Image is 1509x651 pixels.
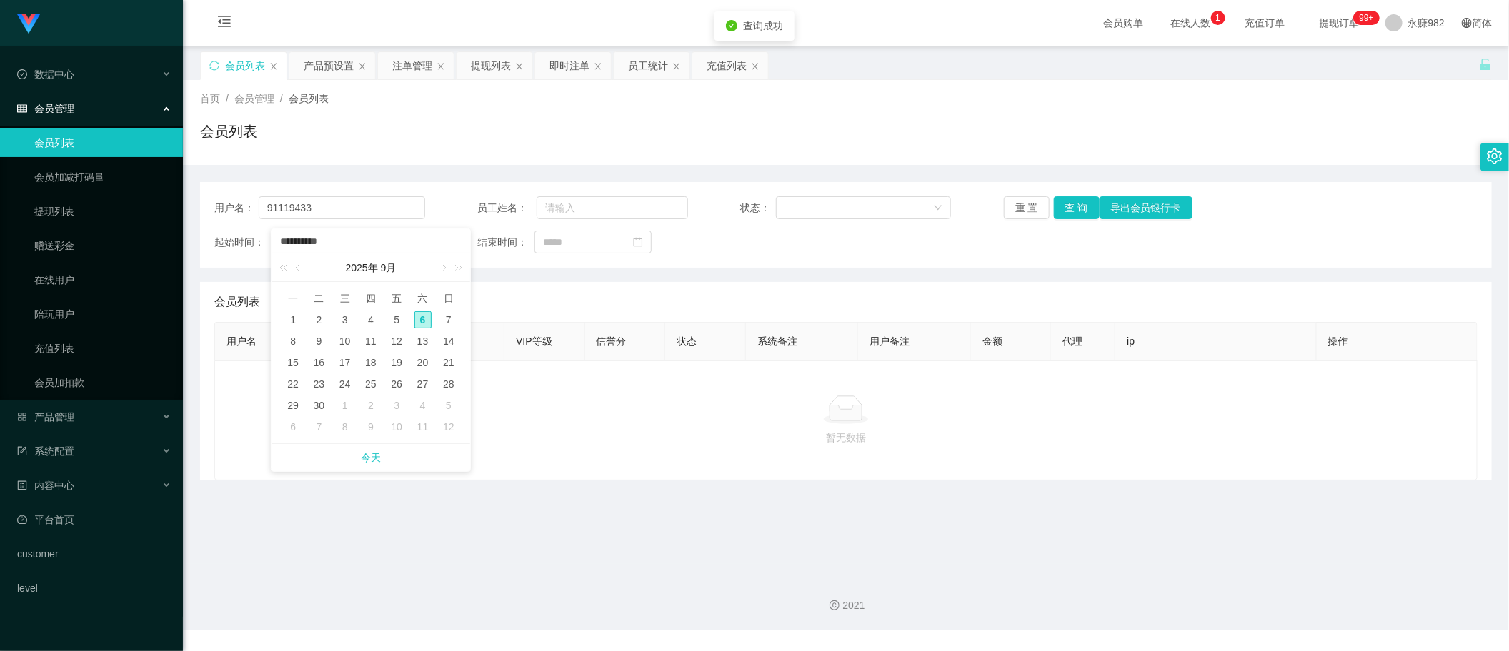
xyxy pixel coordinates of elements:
[743,20,783,31] span: 查询成功
[34,128,171,157] a: 会员列表
[337,354,354,371] div: 17
[384,395,409,416] td: 2025年10月3日
[194,598,1498,613] div: 2021
[280,309,306,330] td: 2025年9月1日
[1211,11,1225,25] sup: 1
[337,397,354,414] div: 1
[280,352,306,373] td: 2025年9月15日
[414,397,432,414] div: 4
[225,52,265,79] div: 会员列表
[436,352,462,373] td: 2025年9月21日
[830,600,840,610] i: 图标: copyright
[982,335,1002,347] span: 金额
[594,62,602,71] i: 图标: close
[414,333,432,350] div: 13
[310,418,327,435] div: 7
[1353,11,1379,25] sup: 267
[358,292,384,305] span: 四
[34,163,171,191] a: 会员加减打码量
[269,62,278,71] i: 图标: close
[332,416,358,438] td: 2025年10月8日
[384,288,409,309] th: 周五
[751,62,760,71] i: 图标: close
[306,352,332,373] td: 2025年9月16日
[388,311,405,328] div: 5
[726,20,737,31] i: icon: check-circle
[436,373,462,395] td: 2025年9月28日
[1313,18,1367,28] span: 提现订单
[414,375,432,393] div: 27
[436,330,462,352] td: 2025年9月14日
[226,93,229,104] span: /
[17,411,74,423] span: 产品管理
[337,418,354,435] div: 8
[332,373,358,395] td: 2025年9月24日
[1462,18,1472,28] i: 图标: global
[409,416,435,438] td: 2025年10月11日
[414,354,432,371] div: 20
[384,292,409,305] span: 五
[310,397,327,414] div: 30
[17,480,27,490] i: 图标: profile
[226,430,1465,445] p: 暂无数据
[440,311,457,328] div: 7
[437,62,445,71] i: 图标: close
[384,416,409,438] td: 2025年10月10日
[332,352,358,373] td: 2025年9月17日
[436,309,462,330] td: 2025年9月7日
[209,61,219,71] i: 图标: sync
[1479,58,1492,71] i: 图标: unlock
[597,335,627,347] span: 信誉分
[280,93,283,104] span: /
[17,103,74,114] span: 会员管理
[477,235,534,250] span: 结束时间：
[358,373,384,395] td: 2025年9月25日
[477,201,537,216] span: 员工姓名：
[17,412,27,422] i: 图标: appstore-o
[17,445,74,457] span: 系统配置
[277,253,295,282] a: 上一年 (Control键加左方向键)
[409,352,435,373] td: 2025年9月20日
[384,330,409,352] td: 2025年9月12日
[234,93,274,104] span: 会员管理
[1127,335,1135,347] span: ip
[200,1,249,46] i: 图标: menu-fold
[332,292,358,305] span: 三
[409,288,435,309] th: 周六
[34,231,171,260] a: 赠送彩金
[388,375,405,393] div: 26
[384,373,409,395] td: 2025年9月26日
[870,335,910,347] span: 用户备注
[379,253,398,282] a: 9月
[388,397,405,414] div: 3
[633,237,643,247] i: 图标: calendar
[1062,335,1082,347] span: 代理
[337,311,354,328] div: 3
[1054,196,1100,219] button: 查 询
[1487,148,1503,164] i: 图标: setting
[362,397,379,414] div: 2
[934,203,942,213] i: 图标: down
[284,418,302,435] div: 6
[628,52,668,79] div: 员工统计
[392,52,432,79] div: 注单管理
[332,288,358,309] th: 周三
[409,330,435,352] td: 2025年9月13日
[344,253,379,282] a: 2025年
[332,309,358,330] td: 2025年9月3日
[757,335,797,347] span: 系统备注
[440,333,457,350] div: 14
[409,373,435,395] td: 2025年9月27日
[741,201,777,216] span: 状态：
[306,309,332,330] td: 2025年9月2日
[34,300,171,328] a: 陪玩用户
[362,333,379,350] div: 11
[34,334,171,363] a: 充值列表
[1215,11,1220,25] p: 1
[549,52,589,79] div: 即时注单
[310,333,327,350] div: 9
[677,335,697,347] span: 状态
[1164,18,1218,28] span: 在线人数
[440,375,457,393] div: 28
[436,395,462,416] td: 2025年10月5日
